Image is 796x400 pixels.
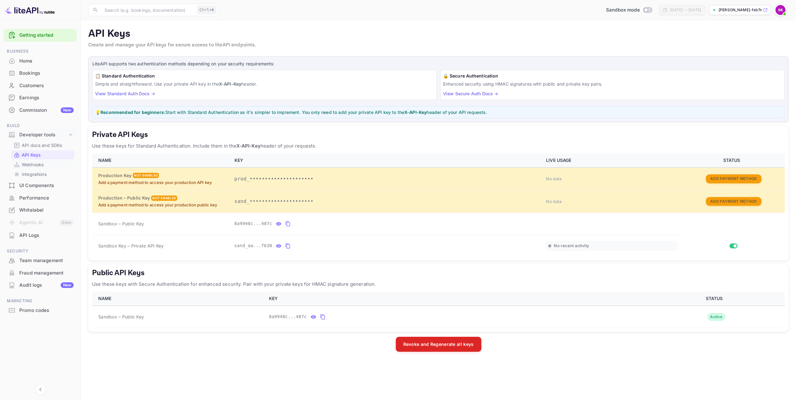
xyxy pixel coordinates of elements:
img: LiteAPI logo [5,5,55,15]
div: Earnings [19,94,74,101]
a: Team management [4,255,77,266]
a: API Keys [14,152,72,158]
table: private api keys table [92,153,785,257]
a: API docs and SDKs [14,142,72,148]
div: Switch to Production mode [604,7,654,14]
span: Sandbox mode [606,7,640,14]
strong: X-API-Key [219,81,241,87]
img: Sandeep Baynes [775,5,785,15]
div: UI Components [19,182,74,189]
div: Developer tools [4,129,77,140]
span: Business [4,48,77,55]
a: Earnings [4,92,77,103]
input: Search (e.g. bookings, documentation) [101,4,195,16]
a: Customers [4,80,77,91]
p: Webhooks [22,161,44,168]
p: API docs and SDKs [22,142,62,148]
button: Collapse navigation [35,384,46,395]
div: API docs and SDKs [11,141,74,150]
div: Fraud management [4,267,77,279]
div: Ctrl+K [197,6,216,14]
div: Fraud management [19,270,74,277]
div: UI Components [4,180,77,192]
div: Performance [4,192,77,204]
div: Developer tools [19,131,67,139]
span: 8a9948c...487c [234,220,272,227]
div: API Logs [19,232,74,239]
p: Create and manage your API keys for secure access to liteAPI endpoints. [88,41,789,49]
th: STATUS [681,153,785,167]
a: Home [4,55,77,67]
a: API Logs [4,229,77,241]
div: Not enabled [151,195,177,201]
a: Promo codes [4,304,77,316]
div: New [61,107,74,113]
div: API Keys [11,150,74,159]
a: Getting started [19,32,74,39]
a: CommissionNew [4,104,77,116]
span: Sandbox Key – Private API Key [98,243,164,248]
h6: 📋 Standard Authentication [95,73,434,79]
a: Webhooks [14,161,72,168]
th: KEY [231,153,543,167]
span: Marketing [4,298,77,304]
div: Customers [19,82,74,89]
p: LiteAPI supports two authentication methods depending on your security requirements: [92,60,784,67]
div: Whitelabel [19,207,74,214]
a: Performance [4,192,77,204]
th: NAME [92,292,265,306]
a: UI Components [4,180,77,191]
div: New [61,282,74,288]
p: Use these keys for Standard Authentication. Include them in the header of your requests. [92,142,785,150]
button: Add Payment Method [706,197,761,206]
div: Customers [4,80,77,92]
strong: X-API-Key [236,143,260,149]
div: Earnings [4,92,77,104]
h6: Production – Public Key [98,195,150,201]
a: Audit logsNew [4,279,77,291]
p: Use these keys with Secure Authentication for enhanced security. Pair with your private keys for ... [92,280,785,288]
div: Team management [19,257,74,264]
button: Add Payment Method [706,174,761,183]
div: Whitelabel [4,204,77,216]
p: Enhanced security using HMAC signatures with public and private key pairs. [443,81,782,87]
a: Add Payment Method [706,176,761,181]
p: Add a payment method to access your production public key [98,202,227,208]
span: No data [546,199,562,204]
p: Simple and straightforward. Use your private API key in the header. [95,81,434,87]
h6: 🔒 Secure Authentication [443,73,782,79]
div: Active [707,313,725,321]
p: Integrations [22,171,47,177]
a: Fraud management [4,267,77,279]
div: Not enabled [133,173,159,178]
div: Commission [19,107,74,114]
a: Add Payment Method [706,198,761,204]
div: Bookings [19,70,74,77]
h6: Production Key [98,172,132,179]
p: sand_••••••••••••••••••••• [234,198,539,205]
th: KEY [265,292,646,306]
div: Audit logsNew [4,279,77,291]
h5: Private API Keys [92,130,785,140]
th: LIVE USAGE [542,153,681,167]
p: 💡 Start with Standard Authentication as it's simpler to implement. You only need to add your priv... [95,109,782,115]
div: Audit logs [19,282,74,289]
div: Promo codes [19,307,74,314]
a: Bookings [4,67,77,79]
span: Security [4,248,77,255]
button: Revoke and Regenerate all keys [396,337,481,352]
strong: X-API-Key [404,110,427,115]
div: Webhooks [11,160,74,169]
a: View Standard Auth Docs → [95,91,155,96]
div: [DATE] — [DATE] [670,7,701,13]
th: NAME [92,153,231,167]
strong: Recommended for beginners: [100,110,165,115]
th: STATUS [646,292,785,306]
a: Integrations [14,171,72,177]
span: sand_aa...f630 [234,242,272,249]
